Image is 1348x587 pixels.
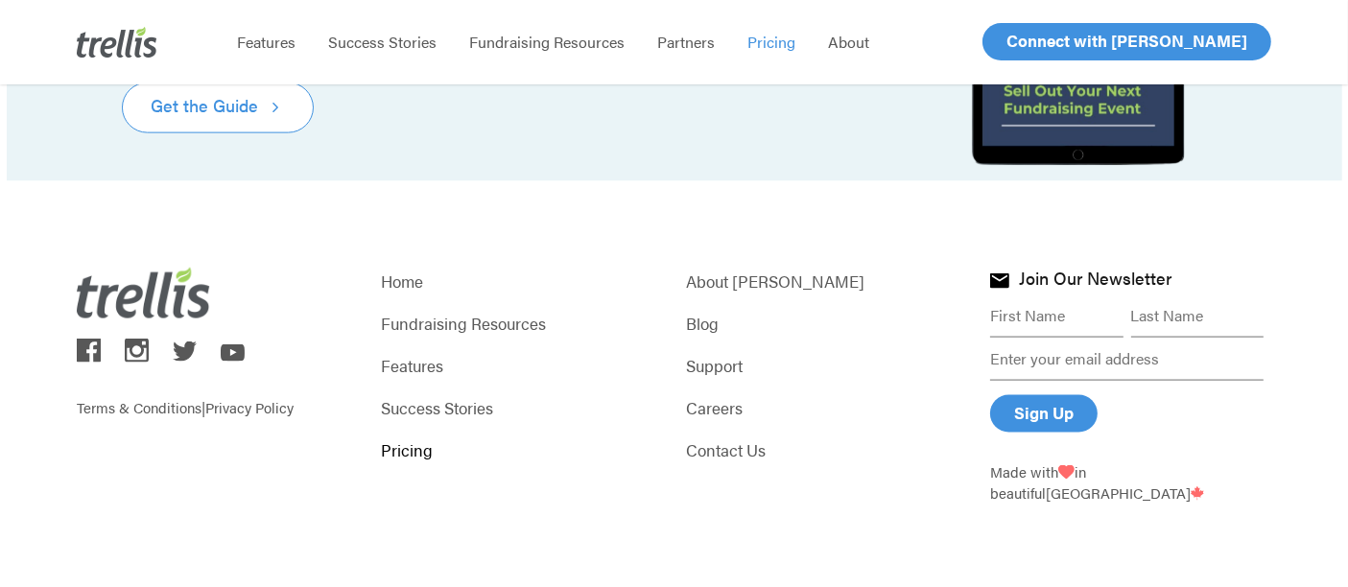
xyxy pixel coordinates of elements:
[990,461,1271,504] p: Made with in beautiful
[237,31,296,53] span: Features
[982,23,1271,60] a: Connect with [PERSON_NAME]
[151,92,258,119] span: Get the Guide
[686,352,967,379] a: Support
[641,33,731,52] a: Partners
[77,27,157,58] img: Trellis
[1019,269,1171,293] h4: Join Our Newsletter
[828,31,869,53] span: About
[1131,294,1264,338] input: Last Name
[221,33,312,52] a: Features
[77,368,358,418] p: |
[1191,486,1204,501] img: Trellis - Canada
[125,339,149,363] img: trellis on instagram
[657,31,715,53] span: Partners
[77,268,211,318] img: Trellis Logo
[122,82,314,132] a: Get the Guide
[686,394,967,421] a: Careers
[381,352,662,379] a: Features
[686,436,967,463] a: Contact Us
[381,268,662,294] a: Home
[1046,482,1204,503] span: [GEOGRAPHIC_DATA]
[747,31,795,53] span: Pricing
[686,268,967,294] a: About [PERSON_NAME]
[173,341,197,361] img: trellis on twitter
[453,33,641,52] a: Fundraising Resources
[990,294,1123,338] input: First Name
[731,33,812,52] a: Pricing
[990,273,1009,289] img: Join Trellis Newsletter
[312,33,453,52] a: Success Stories
[77,397,201,417] a: Terms & Conditions
[469,31,625,53] span: Fundraising Resources
[990,338,1264,381] input: Enter your email address
[381,436,662,463] a: Pricing
[205,397,294,417] a: Privacy Policy
[77,339,101,363] img: trellis on facebook
[381,394,662,421] a: Success Stories
[328,31,437,53] span: Success Stories
[990,395,1098,433] input: Sign Up
[812,33,886,52] a: About
[381,310,662,337] a: Fundraising Resources
[221,344,245,362] img: trellis on youtube
[1058,465,1074,480] img: Love From Trellis
[1006,29,1247,52] span: Connect with [PERSON_NAME]
[686,310,967,337] a: Blog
